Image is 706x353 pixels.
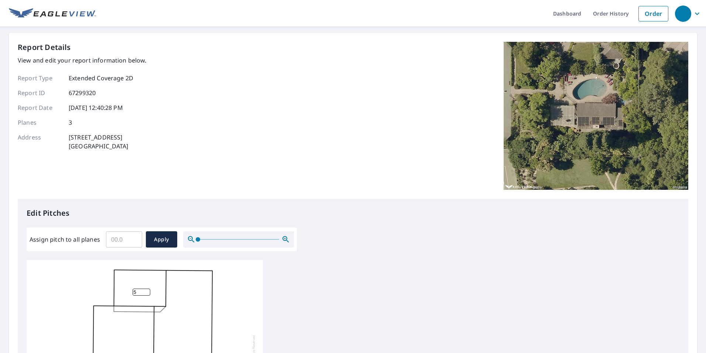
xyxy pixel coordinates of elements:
[18,74,62,83] p: Report Type
[18,56,147,65] p: View and edit your report information below.
[18,133,62,151] p: Address
[106,229,142,250] input: 00.0
[504,42,688,190] img: Top image
[69,133,128,151] p: [STREET_ADDRESS] [GEOGRAPHIC_DATA]
[69,103,123,112] p: [DATE] 12:40:28 PM
[638,6,668,21] a: Order
[69,118,72,127] p: 3
[18,103,62,112] p: Report Date
[18,118,62,127] p: Planes
[69,74,133,83] p: Extended Coverage 2D
[27,208,679,219] p: Edit Pitches
[18,42,71,53] p: Report Details
[69,88,96,97] p: 67299320
[152,235,171,244] span: Apply
[18,88,62,97] p: Report ID
[146,231,177,248] button: Apply
[9,8,96,19] img: EV Logo
[30,235,100,244] label: Assign pitch to all planes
